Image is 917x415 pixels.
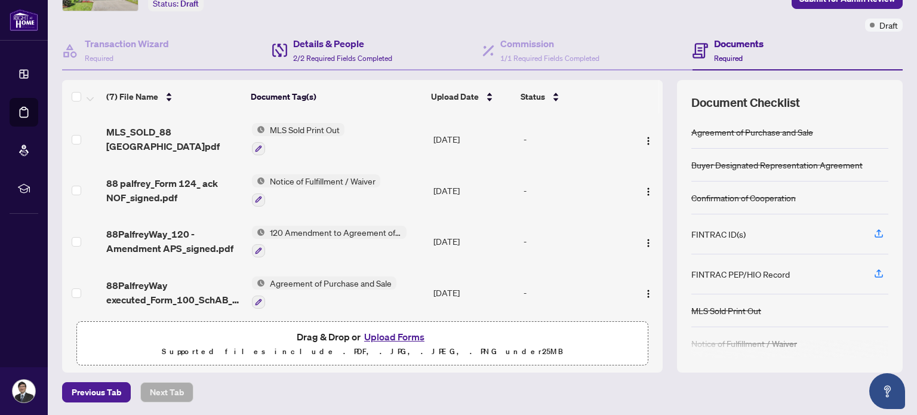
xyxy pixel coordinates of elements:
[714,54,743,63] span: Required
[644,136,653,146] img: Logo
[85,36,169,51] h4: Transaction Wizard
[639,283,658,302] button: Logo
[140,382,193,402] button: Next Tab
[524,286,626,299] div: -
[644,238,653,248] img: Logo
[106,278,242,307] span: 88PalfreyWay executed_Form_100_SchAB_signed.pdf
[265,123,344,136] span: MLS Sold Print Out
[252,276,396,309] button: Status IconAgreement of Purchase and Sale
[361,329,428,345] button: Upload Forms
[521,90,545,103] span: Status
[62,382,131,402] button: Previous Tab
[265,226,407,239] span: 120 Amendment to Agreement of Purchase and Sale
[10,9,38,31] img: logo
[246,80,427,113] th: Document Tag(s)
[106,227,242,256] span: 88PalfreyWay_120 -Amendment APS_signed.pdf
[691,304,761,317] div: MLS Sold Print Out
[77,322,648,366] span: Drag & Drop orUpload FormsSupported files include .PDF, .JPG, .JPEG, .PNG under25MB
[252,123,265,136] img: Status Icon
[691,268,790,281] div: FINTRAC PEP/HIO Record
[84,345,641,359] p: Supported files include .PDF, .JPG, .JPEG, .PNG under 25 MB
[524,184,626,197] div: -
[516,80,627,113] th: Status
[639,232,658,251] button: Logo
[293,36,392,51] h4: Details & People
[252,174,380,207] button: Status IconNotice of Fulfillment / Waiver
[101,80,246,113] th: (7) File Name
[252,226,407,258] button: Status Icon120 Amendment to Agreement of Purchase and Sale
[293,54,392,63] span: 2/2 Required Fields Completed
[265,276,396,290] span: Agreement of Purchase and Sale
[691,228,746,241] div: FINTRAC ID(s)
[106,125,242,153] span: MLS_SOLD_88 [GEOGRAPHIC_DATA]pdf
[426,80,515,113] th: Upload Date
[524,133,626,146] div: -
[106,176,242,205] span: 88 palfrey_Form 124_ ack NOF_signed.pdf
[691,191,796,204] div: Confirmation of Cooperation
[639,130,658,149] button: Logo
[429,216,519,268] td: [DATE]
[265,174,380,187] span: Notice of Fulfillment / Waiver
[869,373,905,409] button: Open asap
[879,19,898,32] span: Draft
[644,187,653,196] img: Logo
[644,289,653,299] img: Logo
[297,329,428,345] span: Drag & Drop or
[429,267,519,318] td: [DATE]
[524,235,626,248] div: -
[431,90,479,103] span: Upload Date
[691,94,800,111] span: Document Checklist
[106,90,158,103] span: (7) File Name
[714,36,764,51] h4: Documents
[691,125,813,139] div: Agreement of Purchase and Sale
[639,181,658,200] button: Logo
[13,380,35,402] img: Profile Icon
[252,123,344,155] button: Status IconMLS Sold Print Out
[691,158,863,171] div: Buyer Designated Representation Agreement
[252,226,265,239] img: Status Icon
[252,174,265,187] img: Status Icon
[72,383,121,402] span: Previous Tab
[500,54,599,63] span: 1/1 Required Fields Completed
[500,36,599,51] h4: Commission
[429,113,519,165] td: [DATE]
[85,54,113,63] span: Required
[691,337,797,350] div: Notice of Fulfillment / Waiver
[429,165,519,216] td: [DATE]
[252,276,265,290] img: Status Icon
